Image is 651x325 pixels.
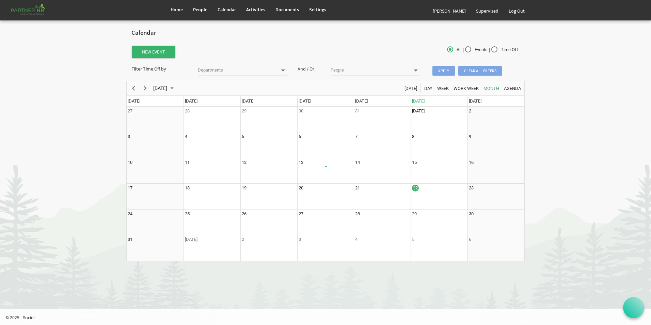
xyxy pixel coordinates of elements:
span: Time Off [491,47,518,53]
span: Supervised [476,8,498,14]
span: Apply [432,66,455,76]
span: Events [465,47,488,53]
p: © 2025 - Societ [5,314,651,321]
input: People [331,65,409,75]
span: Calendar [218,6,236,13]
div: And / Or [292,65,326,72]
button: New Event [132,46,175,58]
span: Activities [246,6,265,13]
span: All [447,47,461,53]
h2: Calendar [131,29,520,36]
span: Documents [275,6,299,13]
span: Clear all filters [458,66,502,76]
a: Supervised [471,1,504,20]
input: Departments [198,65,276,75]
schedule: of August 2025 [126,81,525,261]
div: | | [392,45,525,55]
span: Settings [309,6,326,13]
span: People [193,6,207,13]
span: Home [171,6,183,13]
a: Log Out [504,1,530,20]
div: Filter Time Off by [126,65,193,72]
a: [PERSON_NAME] [428,1,471,20]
